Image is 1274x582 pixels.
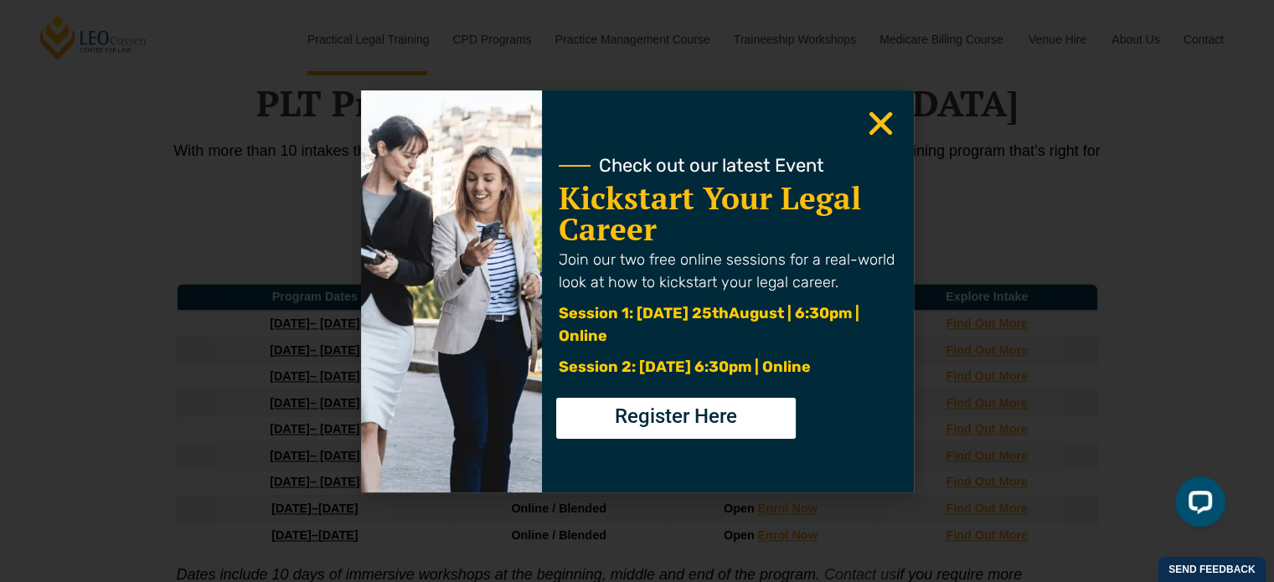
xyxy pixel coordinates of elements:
[559,304,712,322] span: Session 1: [DATE] 25
[559,304,859,345] span: August | 6:30pm | Online
[599,157,824,175] span: Check out our latest Event
[559,358,811,376] span: Session 2: [DATE] 6:30pm | Online
[712,304,729,322] span: th
[556,398,796,439] a: Register Here
[1162,470,1232,540] iframe: LiveChat chat widget
[559,250,895,291] span: Join our two free online sessions for a real-world look at how to kickstart your legal career.
[559,178,861,250] a: Kickstart Your Legal Career
[864,107,897,140] a: Close
[615,406,737,426] span: Register Here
